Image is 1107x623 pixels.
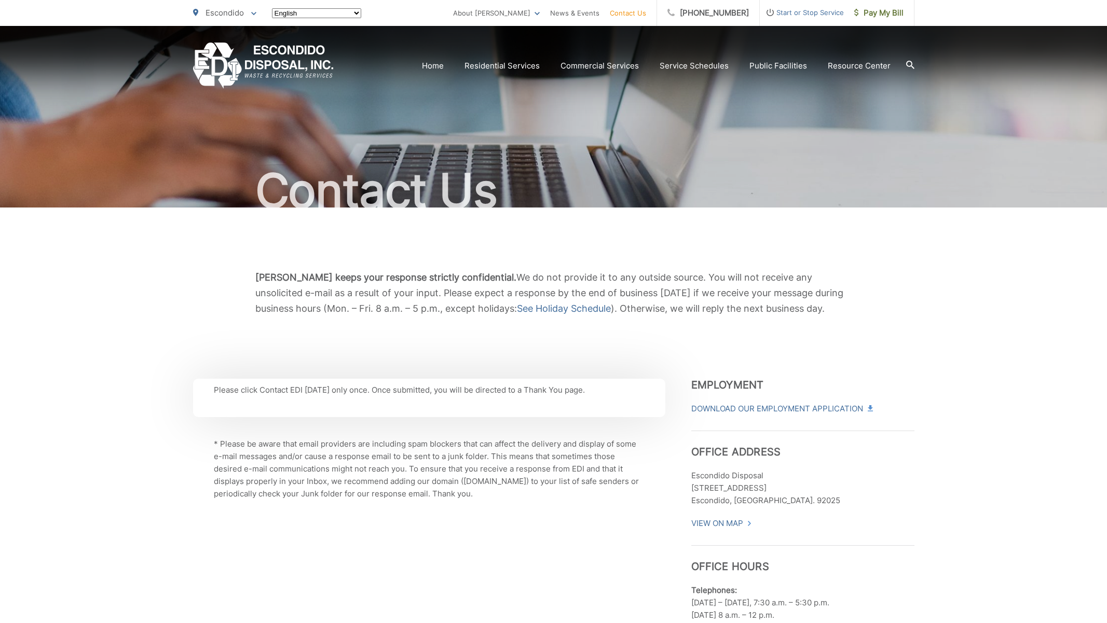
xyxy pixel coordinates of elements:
[691,585,737,595] b: Telephones:
[691,431,914,458] h3: Office Address
[422,60,444,72] a: Home
[660,60,729,72] a: Service Schedules
[464,60,540,72] a: Residential Services
[517,301,611,316] a: See Holiday Schedule
[610,7,646,19] a: Contact Us
[550,7,599,19] a: News & Events
[691,545,914,573] h3: Office Hours
[272,8,361,18] select: Select a language
[214,438,645,500] p: * Please be aware that email providers are including spam blockers that can affect the delivery a...
[691,517,752,530] a: View On Map
[691,584,914,621] p: [DATE] – [DATE], 7:30 a.m. – 5:30 p.m. [DATE] 8 a.m. – 12 p.m.
[255,272,516,283] b: [PERSON_NAME] keeps your response strictly confidential.
[691,379,914,391] h3: Employment
[193,43,334,89] a: EDCD logo. Return to the homepage.
[691,403,872,415] a: Download Our Employment Application
[828,60,891,72] a: Resource Center
[561,60,639,72] a: Commercial Services
[206,8,244,18] span: Escondido
[193,165,914,217] h1: Contact Us
[453,7,540,19] a: About [PERSON_NAME]
[255,272,843,314] span: We do not provide it to any outside source. You will not receive any unsolicited e-mail as a resu...
[691,469,914,507] p: Escondido Disposal [STREET_ADDRESS] Escondido, [GEOGRAPHIC_DATA]. 92025
[854,7,904,19] span: Pay My Bill
[214,384,645,396] p: Please click Contact EDI [DATE] only once. Once submitted, you will be directed to a Thank You page.
[749,60,807,72] a: Public Facilities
